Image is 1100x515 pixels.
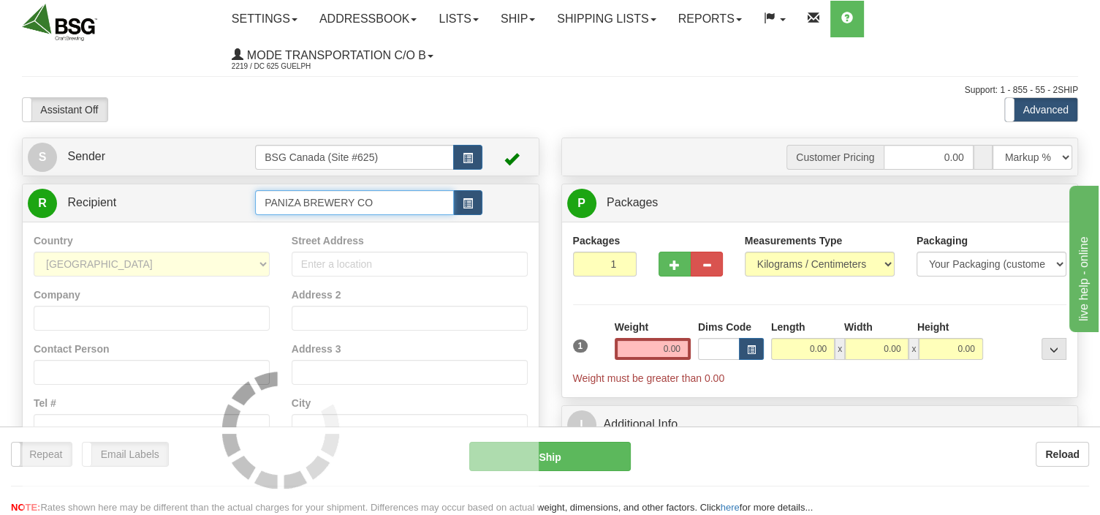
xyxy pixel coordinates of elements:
span: S [28,143,57,172]
input: Sender Id [255,145,454,170]
div: ... [1042,338,1066,360]
a: P Packages [567,188,1073,218]
label: Packaging [917,233,968,248]
span: Mode Transportation c/o B [243,49,426,61]
label: Dims Code [698,320,751,334]
label: Packages [573,233,621,248]
a: Lists [428,1,489,37]
label: Weight [615,320,648,334]
span: x [835,338,845,360]
img: logo2219.jpg [22,4,97,41]
a: IAdditional Info [567,410,1073,440]
b: Reload [1045,448,1080,460]
span: I [567,410,596,440]
img: loader.gif [222,372,339,489]
span: x [909,338,919,360]
span: Customer Pricing [786,145,883,170]
span: R [28,189,57,218]
span: 1 [573,339,588,353]
a: here [721,502,740,513]
a: S Sender [28,142,255,172]
span: Packages [607,196,658,208]
button: Reload [1036,442,1089,467]
input: Recipient Id [255,190,454,215]
button: Ship [469,442,631,471]
span: NOTE: [11,502,40,513]
label: Assistant Off [23,98,107,121]
a: R Recipient [28,188,230,218]
label: Length [771,320,805,334]
label: Height [917,320,949,334]
span: 2219 / DC 625 Guelph [232,59,341,74]
a: Shipping lists [546,1,667,37]
iframe: chat widget [1066,183,1099,332]
a: Mode Transportation c/o B 2219 / DC 625 Guelph [221,37,444,74]
a: Reports [667,1,753,37]
div: live help - online [11,9,135,26]
label: Advanced [1005,98,1077,121]
a: Settings [221,1,308,37]
a: Addressbook [308,1,428,37]
label: Measurements Type [745,233,843,248]
span: P [567,189,596,218]
span: Weight must be greater than 0.00 [573,372,725,384]
span: Recipient [67,196,116,208]
a: Ship [490,1,546,37]
div: Support: 1 - 855 - 55 - 2SHIP [22,84,1078,97]
span: Sender [67,150,105,162]
label: Width [844,320,873,334]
